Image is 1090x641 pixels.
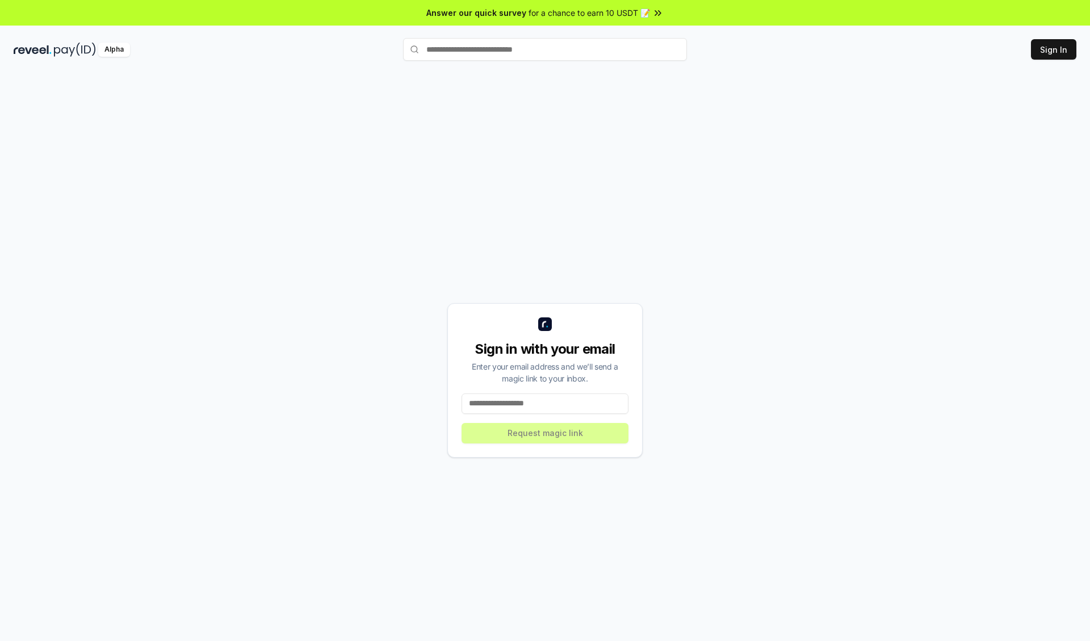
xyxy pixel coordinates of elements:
button: Sign In [1031,39,1076,60]
div: Enter your email address and we’ll send a magic link to your inbox. [462,361,628,384]
img: pay_id [54,43,96,57]
img: logo_small [538,317,552,331]
span: for a chance to earn 10 USDT 📝 [529,7,650,19]
div: Alpha [98,43,130,57]
div: Sign in with your email [462,340,628,358]
span: Answer our quick survey [426,7,526,19]
img: reveel_dark [14,43,52,57]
